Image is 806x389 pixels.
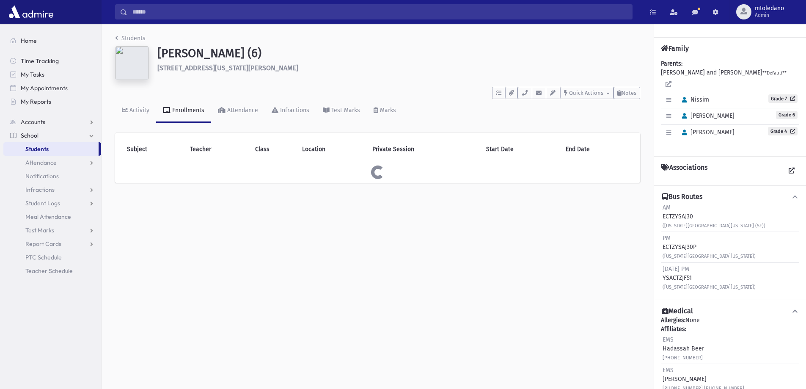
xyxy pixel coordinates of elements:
[481,140,561,159] th: Start Date
[25,199,60,207] span: Student Logs
[776,111,798,119] span: Grade 6
[663,203,765,230] div: ECTZYSAJ30
[157,64,640,72] h6: [STREET_ADDRESS][US_STATE][PERSON_NAME]
[156,99,211,123] a: Enrollments
[3,142,99,156] a: Students
[128,107,149,114] div: Activity
[661,59,799,149] div: [PERSON_NAME] and [PERSON_NAME]
[378,107,396,114] div: Marks
[25,240,61,248] span: Report Cards
[3,223,101,237] a: Test Marks
[21,118,45,126] span: Accounts
[21,71,44,78] span: My Tasks
[25,213,71,221] span: Meal Attendance
[115,34,146,46] nav: breadcrumb
[3,210,101,223] a: Meal Attendance
[678,96,709,103] span: Nissim
[661,193,799,201] button: Bus Routes
[367,140,481,159] th: Private Session
[755,5,784,12] span: mtoledano
[265,99,316,123] a: Infractions
[569,90,603,96] span: Quick Actions
[661,44,689,52] h4: Family
[21,37,37,44] span: Home
[663,223,765,229] small: ([US_STATE][GEOGRAPHIC_DATA][US_STATE] (SE))
[662,307,693,316] h4: Medical
[663,265,689,273] span: [DATE] PM
[211,99,265,123] a: Attendance
[661,163,707,179] h4: Associations
[3,156,101,169] a: Attendance
[250,140,297,159] th: Class
[21,98,51,105] span: My Reports
[622,90,636,96] span: Notes
[21,57,59,65] span: Time Tracking
[663,284,756,290] small: ([US_STATE][GEOGRAPHIC_DATA][US_STATE])
[3,264,101,278] a: Teacher Schedule
[25,267,73,275] span: Teacher Schedule
[25,172,59,180] span: Notifications
[663,235,671,242] span: PM
[171,107,204,114] div: Enrollments
[3,95,101,108] a: My Reports
[185,140,250,159] th: Teacher
[3,34,101,47] a: Home
[25,186,55,193] span: Infractions
[755,12,784,19] span: Admin
[21,84,68,92] span: My Appointments
[768,127,798,135] a: Grade 4
[663,367,674,374] span: EMS
[3,183,101,196] a: Infractions
[7,3,55,20] img: AdmirePro
[661,326,686,333] b: Affiliates:
[663,355,703,361] small: [PHONE_NUMBER]
[367,99,403,123] a: Marks
[25,145,49,153] span: Students
[661,60,682,67] b: Parents:
[663,234,756,260] div: ECTZYSAJ30P
[25,254,62,261] span: PTC Schedule
[663,335,704,362] div: Hadassah Beer
[561,140,633,159] th: End Date
[663,254,756,259] small: ([US_STATE][GEOGRAPHIC_DATA][US_STATE])
[560,87,613,99] button: Quick Actions
[661,317,685,324] b: Allergies:
[678,129,734,136] span: [PERSON_NAME]
[157,46,640,61] h1: [PERSON_NAME] (6)
[678,112,734,119] span: [PERSON_NAME]
[278,107,309,114] div: Infractions
[122,140,185,159] th: Subject
[3,54,101,68] a: Time Tracking
[297,140,367,159] th: Location
[115,46,149,80] img: 75bb5511-b39f-460a-9531-c5dc2c1df02b
[661,307,799,316] button: Medical
[25,159,57,166] span: Attendance
[784,163,799,179] a: View all Associations
[3,129,101,142] a: School
[3,68,101,81] a: My Tasks
[127,4,632,19] input: Search
[663,204,671,211] span: AM
[25,226,54,234] span: Test Marks
[662,193,702,201] h4: Bus Routes
[115,99,156,123] a: Activity
[3,196,101,210] a: Student Logs
[663,265,756,291] div: YSACTZJF51
[3,115,101,129] a: Accounts
[115,35,146,42] a: Students
[768,94,798,103] a: Grade 7
[226,107,258,114] div: Attendance
[613,87,640,99] button: Notes
[330,107,360,114] div: Test Marks
[3,81,101,95] a: My Appointments
[3,251,101,264] a: PTC Schedule
[663,336,674,343] span: EMS
[3,169,101,183] a: Notifications
[3,237,101,251] a: Report Cards
[21,132,39,139] span: School
[316,99,367,123] a: Test Marks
